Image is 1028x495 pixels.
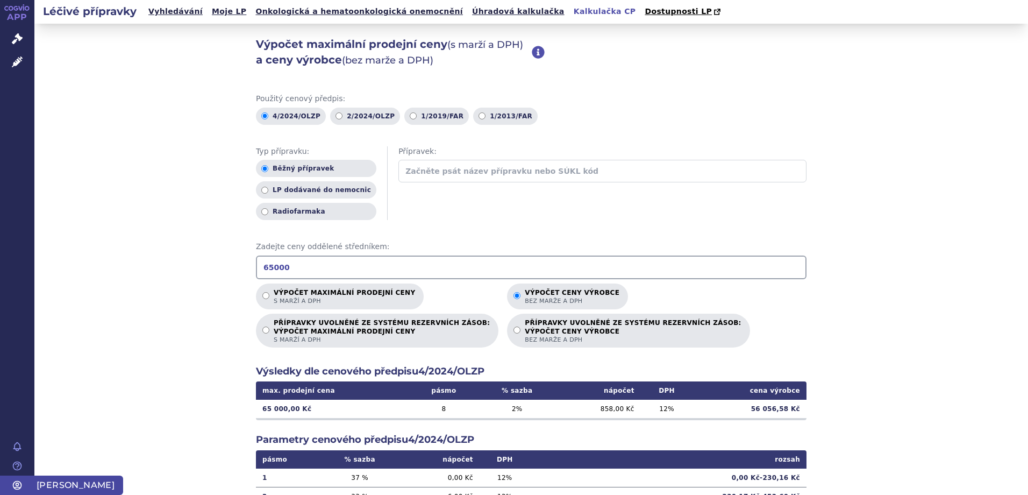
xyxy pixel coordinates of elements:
[34,476,123,495] span: [PERSON_NAME]
[530,469,806,487] td: 0,00 Kč - 230,16 Kč
[556,400,641,418] td: 858,00 Kč
[274,336,490,344] span: s marží a DPH
[145,4,206,19] a: Vyhledávání
[342,54,433,66] span: (bez marže a DPH)
[34,4,145,19] h2: Léčivé přípravky
[641,4,726,19] a: Dostupnosti LP
[256,242,806,252] span: Zadejte ceny oddělené středníkem:
[645,7,712,16] span: Dostupnosti LP
[256,381,410,400] th: max. prodejní cena
[330,108,400,125] label: 2/2024/OLZP
[410,112,417,119] input: 1/2019/FAR
[262,327,269,334] input: PŘÍPRAVKY UVOLNĚNÉ ZE SYSTÉMU REZERVNÍCH ZÁSOB:VÝPOČET MAXIMÁLNÍ PRODEJNÍ CENYs marží a DPH
[261,208,268,215] input: Radiofarmaka
[274,289,415,305] p: Výpočet maximální prodejní ceny
[261,165,268,172] input: Běžný přípravek
[469,4,568,19] a: Úhradová kalkulačka
[256,365,806,378] h2: Výsledky dle cenového předpisu 4/2024/OLZP
[322,469,398,487] td: 37 %
[256,181,376,199] label: LP dodávané do nemocnic
[641,381,693,400] th: DPH
[525,319,741,344] p: PŘÍPRAVKY UVOLNĚNÉ ZE SYSTÉMU REZERVNÍCH ZÁSOB:
[262,292,269,299] input: Výpočet maximální prodejní cenys marží a DPH
[525,327,741,336] strong: VÝPOČET CENY VÝROBCE
[693,381,806,400] th: cena výrobce
[525,289,619,305] p: Výpočet ceny výrobce
[322,450,398,469] th: % sazba
[473,108,538,125] label: 1/2013/FAR
[525,297,619,305] span: bez marže a DPH
[256,256,806,279] input: Zadejte ceny oddělené středníkem
[274,319,490,344] p: PŘÍPRAVKY UVOLNĚNÉ ZE SYSTÉMU REZERVNÍCH ZÁSOB:
[256,160,376,177] label: Běžný přípravek
[410,400,477,418] td: 8
[480,450,530,469] th: DPH
[398,146,806,157] span: Přípravek:
[252,4,466,19] a: Onkologická a hematoonkologická onemocnění
[261,112,268,119] input: 4/2024/OLZP
[478,381,556,400] th: % sazba
[693,400,806,418] td: 56 056,58 Kč
[480,469,530,487] td: 12 %
[274,327,490,336] strong: VÝPOČET MAXIMÁLNÍ PRODEJNÍ CENY
[209,4,249,19] a: Moje LP
[256,203,376,220] label: Radiofarmaka
[256,400,410,418] td: 65 000,00 Kč
[261,187,268,194] input: LP dodávané do nemocnic
[478,400,556,418] td: 2 %
[256,450,322,469] th: pásmo
[513,327,520,334] input: PŘÍPRAVKY UVOLNĚNÉ ZE SYSTÉMU REZERVNÍCH ZÁSOB:VÝPOČET CENY VÝROBCEbez marže a DPH
[570,4,639,19] a: Kalkulačka CP
[256,433,806,447] h2: Parametry cenového předpisu 4/2024/OLZP
[256,108,326,125] label: 4/2024/OLZP
[256,146,376,157] span: Typ přípravku:
[256,469,322,487] td: 1
[335,112,342,119] input: 2/2024/OLZP
[398,450,480,469] th: nápočet
[398,469,480,487] td: 0,00 Kč
[530,450,806,469] th: rozsah
[641,400,693,418] td: 12 %
[447,39,523,51] span: (s marží a DPH)
[404,108,469,125] label: 1/2019/FAR
[556,381,641,400] th: nápočet
[274,297,415,305] span: s marží a DPH
[256,94,806,104] span: Použitý cenový předpis:
[410,381,477,400] th: pásmo
[256,37,532,68] h2: Výpočet maximální prodejní ceny a ceny výrobce
[479,112,486,119] input: 1/2013/FAR
[525,336,741,344] span: bez marže a DPH
[513,292,520,299] input: Výpočet ceny výrobcebez marže a DPH
[398,160,806,182] input: Začněte psát název přípravku nebo SÚKL kód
